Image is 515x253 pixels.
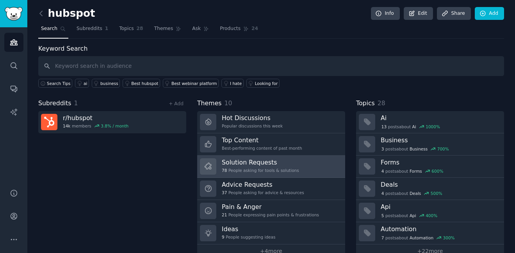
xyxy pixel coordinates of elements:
[381,145,450,152] div: post s about
[131,81,158,86] div: Best hubspot
[410,191,421,196] span: Deals
[443,235,455,241] div: 300 %
[437,146,449,152] div: 700 %
[38,56,504,76] input: Keyword search in audience
[222,168,227,173] span: 78
[197,156,345,178] a: Solution Requests78People asking for tools & solutions
[154,25,173,32] span: Themes
[426,124,440,129] div: 1000 %
[38,45,87,52] label: Keyword Search
[63,123,70,129] span: 14k
[222,158,299,166] h3: Solution Requests
[412,124,416,129] span: Ai
[197,133,345,156] a: Top ContentBest-performing content of past month
[84,81,87,86] div: ai
[222,190,227,195] span: 37
[74,23,111,39] a: Subreddits1
[381,190,443,197] div: post s about
[137,25,143,32] span: 28
[222,212,319,218] div: People expressing pain points & frustrations
[151,23,184,39] a: Themes
[192,25,201,32] span: Ask
[437,7,470,20] a: Share
[381,146,384,152] span: 3
[105,25,109,32] span: 1
[431,191,442,196] div: 500 %
[119,25,134,32] span: Topics
[356,178,504,200] a: Deals4postsaboutDeals500%
[410,146,428,152] span: Business
[426,213,437,218] div: 400 %
[171,81,217,86] div: Best webinar platform
[381,234,455,241] div: post s about
[197,99,222,108] span: Themes
[381,203,499,211] h3: Api
[222,203,319,211] h3: Pain & Anger
[431,168,443,174] div: 600 %
[197,111,345,133] a: Hot DiscussionsPopular discussions this week
[246,79,280,88] a: Looking for
[381,212,438,219] div: post s about
[222,234,275,240] div: People suggesting ideas
[381,114,499,122] h3: Ai
[38,111,186,133] a: r/hubspot14kmembers3.8% / month
[38,7,95,20] h2: hubspot
[356,156,504,178] a: Forms4postsaboutForms600%
[381,123,441,130] div: post s about
[92,79,120,88] a: business
[381,213,384,218] span: 5
[381,124,387,129] span: 13
[381,191,384,196] span: 4
[404,7,433,20] a: Edit
[222,114,283,122] h3: Hot Discussions
[189,23,212,39] a: Ask
[222,168,299,173] div: People asking for tools & solutions
[169,101,184,106] a: + Add
[5,7,23,21] img: GummySearch logo
[255,81,278,86] div: Looking for
[230,81,242,86] div: I hate
[225,99,232,107] span: 10
[197,222,345,244] a: Ideas9People suggesting ideas
[221,79,244,88] a: I hate
[356,200,504,222] a: Api5postsaboutApi400%
[77,25,102,32] span: Subreddits
[220,25,241,32] span: Products
[381,225,499,233] h3: Automation
[251,25,258,32] span: 24
[101,123,128,129] div: 3.8 % / month
[74,99,78,107] span: 1
[371,7,400,20] a: Info
[410,168,422,174] span: Forms
[116,23,146,39] a: Topics28
[38,79,72,88] button: Search Tips
[222,180,304,189] h3: Advice Requests
[222,136,302,144] h3: Top Content
[38,99,71,108] span: Subreddits
[381,180,499,189] h3: Deals
[63,114,128,122] h3: r/ hubspot
[356,111,504,133] a: Ai13postsaboutAi1000%
[197,200,345,222] a: Pain & Anger21People expressing pain points & frustrations
[381,168,384,174] span: 4
[197,178,345,200] a: Advice Requests37People asking for advice & resources
[381,235,384,241] span: 7
[100,81,118,86] div: business
[75,79,89,88] a: ai
[381,158,499,166] h3: Forms
[378,99,385,107] span: 28
[356,133,504,156] a: Business3postsaboutBusiness700%
[381,168,444,175] div: post s about
[222,123,283,129] div: Popular discussions this week
[222,225,275,233] h3: Ideas
[217,23,261,39] a: Products24
[123,79,160,88] a: Best hubspot
[381,136,499,144] h3: Business
[38,23,68,39] a: Search
[163,79,219,88] a: Best webinar platform
[41,25,57,32] span: Search
[222,212,227,218] span: 21
[222,190,304,195] div: People asking for advice & resources
[356,99,375,108] span: Topics
[222,234,225,240] span: 9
